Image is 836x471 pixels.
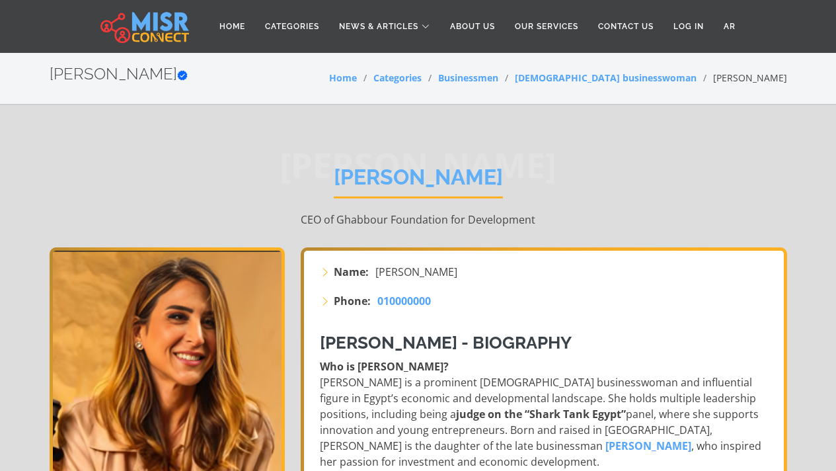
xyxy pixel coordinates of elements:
span: [PERSON_NAME] [375,264,457,280]
span: 010000000 [377,294,431,308]
a: News & Articles [329,14,440,39]
h3: [PERSON_NAME] - Biography [320,333,771,353]
a: About Us [440,14,505,39]
a: Log in [664,14,714,39]
h1: [PERSON_NAME] [334,165,503,198]
p: [PERSON_NAME] is a prominent [DEMOGRAPHIC_DATA] businesswoman and influential figure in Egypt’s e... [320,359,771,470]
a: Home [329,71,357,84]
a: Contact Us [588,14,664,39]
a: [PERSON_NAME] [603,439,691,453]
span: News & Articles [339,21,418,32]
strong: judge on the “Shark Tank Egypt” [456,407,626,421]
a: Home [209,14,255,39]
a: Categories [255,14,329,39]
p: CEO of Ghabbour Foundation for Development [50,212,787,228]
a: [DEMOGRAPHIC_DATA] businesswoman [515,71,697,84]
a: AR [714,14,745,39]
img: main.misr_connect [100,10,189,43]
a: Businessmen [438,71,498,84]
strong: Name: [334,264,369,280]
a: Categories [373,71,422,84]
strong: Phone: [334,293,371,309]
li: [PERSON_NAME] [697,71,787,85]
a: Our Services [505,14,588,39]
a: 010000000 [377,293,431,309]
strong: Who is [PERSON_NAME]? [320,359,449,374]
h2: [PERSON_NAME] [50,65,188,84]
svg: Verified account [177,70,188,81]
strong: [PERSON_NAME] [605,439,691,453]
